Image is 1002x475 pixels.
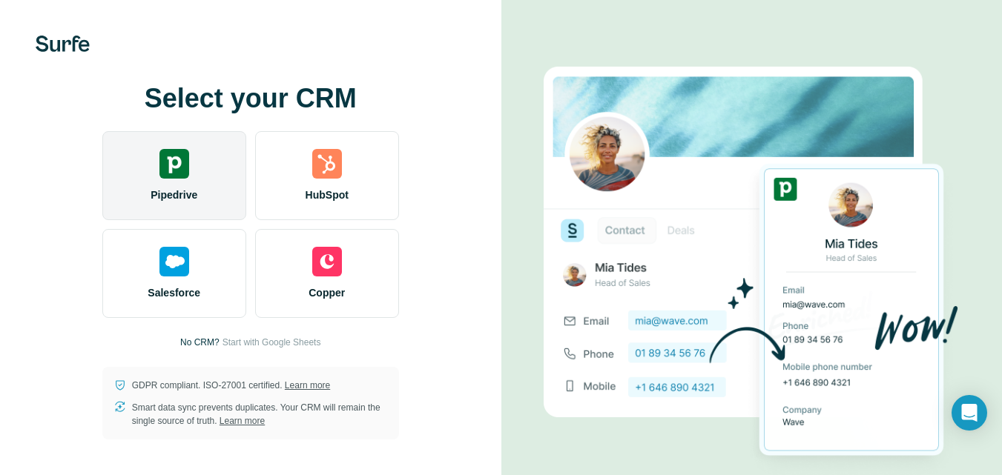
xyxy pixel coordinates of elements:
[223,336,321,349] button: Start with Google Sheets
[285,380,330,391] a: Learn more
[309,285,345,300] span: Copper
[312,247,342,276] img: copper's logo
[159,247,189,276] img: salesforce's logo
[132,401,387,428] p: Smart data sync prevents duplicates. Your CRM will remain the single source of truth.
[36,36,90,52] img: Surfe's logo
[102,84,399,113] h1: Select your CRM
[312,149,342,179] img: hubspot's logo
[151,187,197,202] span: Pipedrive
[148,285,200,300] span: Salesforce
[220,416,265,426] a: Learn more
[306,187,349,202] span: HubSpot
[952,395,987,431] div: Open Intercom Messenger
[132,379,330,392] p: GDPR compliant. ISO-27001 certified.
[159,149,189,179] img: pipedrive's logo
[180,336,220,349] p: No CRM?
